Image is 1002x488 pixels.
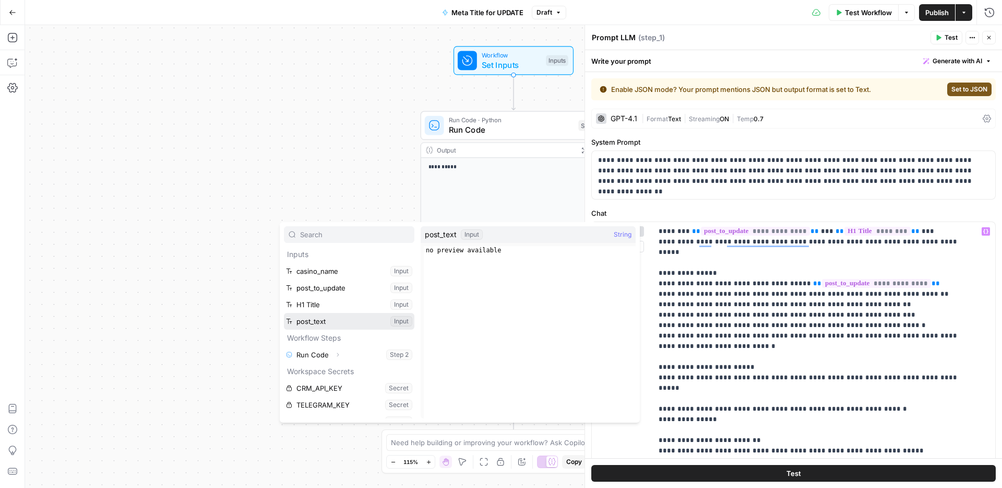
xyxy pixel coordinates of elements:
[737,115,754,123] span: Temp
[482,59,541,71] span: Set Inputs
[641,113,647,123] span: |
[437,145,574,155] div: Output
[591,137,996,147] label: System Prompt
[421,46,607,75] div: WorkflowSet InputsInputs
[284,263,414,280] button: Select variable casino_name
[919,4,955,21] button: Publish
[421,111,607,239] div: Run Code · PythonRun CodeStep 2Output**** *****
[947,83,992,96] button: Set to JSON
[451,7,523,18] span: Meta Title for UPDATE
[482,50,541,60] span: Workflow
[931,31,962,44] button: Test
[689,115,720,123] span: Streaming
[845,7,892,18] span: Test Workflow
[829,4,898,21] button: Test Workflow
[284,397,414,413] button: Select variable TELEGRAM_KEY
[532,6,566,19] button: Draft
[592,32,636,43] textarea: Prompt LLM
[300,229,410,240] input: Search
[566,457,582,467] span: Copy
[284,313,414,330] button: Select variable post_text
[461,229,483,240] div: Input
[638,32,665,43] span: ( step_1 )
[720,115,729,123] span: ON
[284,280,414,296] button: Select variable post_to_update
[681,113,689,123] span: |
[614,229,631,240] span: String
[546,55,568,66] div: Inputs
[512,75,516,110] g: Edge from start to step_2
[933,56,982,66] span: Generate with AI
[951,85,987,94] span: Set to JSON
[284,413,414,430] button: Select variable WP_CRM_API_KEY
[754,115,764,123] span: 0.7
[925,7,949,18] span: Publish
[449,115,574,125] span: Run Code · Python
[945,33,958,42] span: Test
[284,380,414,397] button: Select variable CRM_API_KEY
[919,54,996,68] button: Generate with AI
[284,330,414,346] p: Workflow Steps
[436,4,530,21] button: Meta Title for UPDATE
[729,113,737,123] span: |
[591,208,996,218] label: Chat
[611,115,637,122] div: GPT-4.1
[585,50,1002,72] div: Write your prompt
[284,246,414,263] p: Inputs
[284,296,414,313] button: Select variable H1 Title
[600,84,907,95] div: Enable JSON mode? Your prompt mentions JSON but output format is set to Text.
[284,363,414,380] p: Workspace Secrets
[403,458,418,466] span: 115%
[578,120,601,131] div: Step 2
[562,455,586,469] button: Copy
[284,346,414,363] button: Select variable Run Code
[536,8,552,17] span: Draft
[786,468,801,479] span: Test
[591,465,996,482] button: Test
[449,124,574,136] span: Run Code
[668,115,681,123] span: Text
[647,115,668,123] span: Format
[425,229,457,240] span: post_text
